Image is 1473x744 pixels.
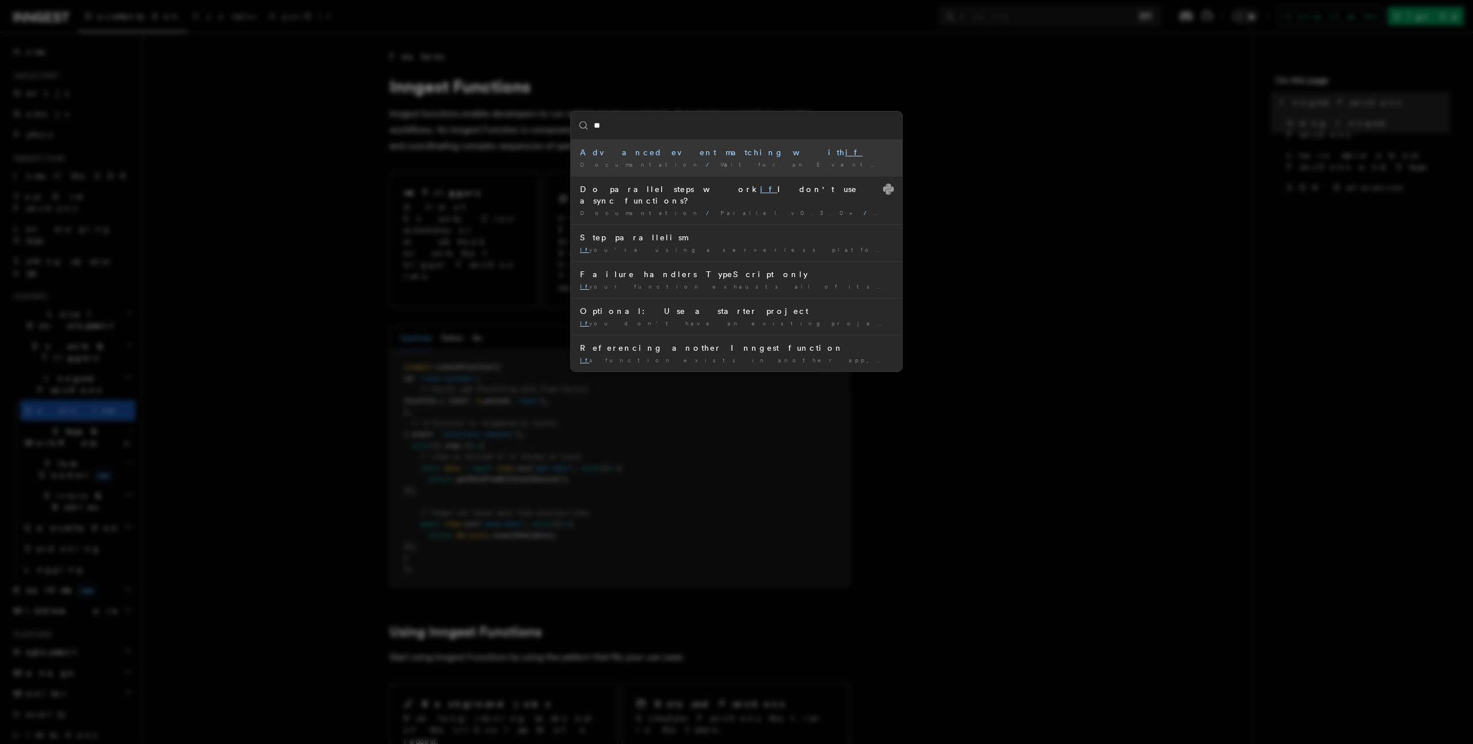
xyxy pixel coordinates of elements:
div: you don't have an existing project, you can … [580,319,893,328]
mark: If [580,356,589,363]
mark: If [580,246,589,253]
div: Advanced event matching with [580,147,893,158]
span: / [864,209,873,216]
mark: if [760,185,777,194]
span: / [706,209,716,216]
div: Failure handlers TypeScript only [580,269,893,280]
span: Documentation [580,161,701,168]
span: Parallel v0.3.0+ [720,209,859,216]
span: / [706,161,716,168]
span: Examples [889,161,958,168]
div: Do parallel steps work I don't use async functions? [580,183,893,206]
mark: If [580,320,589,327]
div: Optional: Use a starter project [580,305,893,317]
div: Referencing another Inngest function [580,342,893,354]
mark: if [845,148,863,157]
div: your function exhausts all of its retries, it will … [580,282,893,291]
div: you’re using a serverless platform to host, code … [580,246,893,254]
div: Step parallelism [580,232,893,243]
div: a function exists in another app, you can create … [580,356,893,365]
mark: If [580,283,589,290]
span: Wait for an Event [720,161,884,168]
span: Documentation [580,209,701,216]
